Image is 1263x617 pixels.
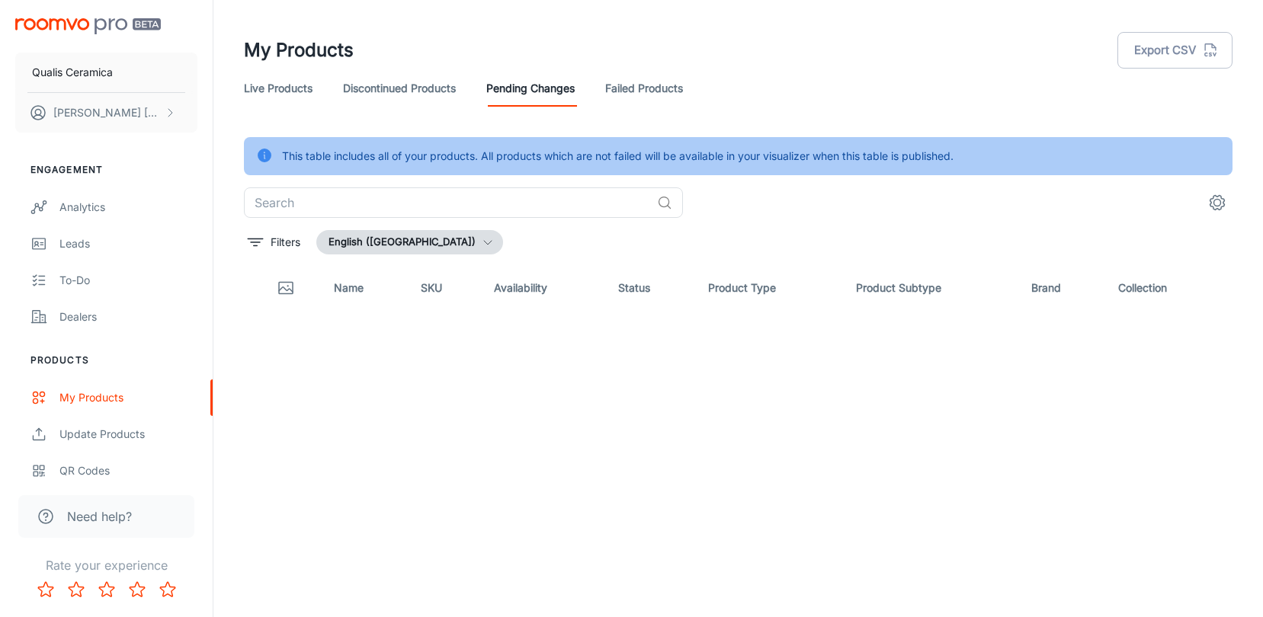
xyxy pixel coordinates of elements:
[59,272,197,289] div: To-do
[244,70,313,107] a: Live Products
[12,556,200,574] p: Rate your experience
[59,462,197,479] div: QR Codes
[67,507,132,526] span: Need help?
[1019,267,1106,309] th: Brand
[696,267,844,309] th: Product Type
[59,308,197,325] div: Dealers
[30,574,61,605] button: Rate 1 star
[482,267,606,309] th: Availability
[271,234,300,251] p: Filters
[15,53,197,92] button: Qualis Ceramica
[277,279,295,297] svg: Thumbnail
[844,267,1019,309] th: Product Subtype
[244,37,354,64] h1: My Products
[606,267,696,309] th: Status
[152,574,183,605] button: Rate 5 star
[244,230,304,254] button: filter
[1106,267,1233,309] th: Collection
[61,574,91,605] button: Rate 2 star
[1202,187,1233,218] button: settings
[59,389,197,406] div: My Products
[53,104,161,121] p: [PERSON_NAME] [PERSON_NAME]
[409,267,482,309] th: SKU
[244,187,651,218] input: Search
[1117,32,1233,69] button: Export CSV
[91,574,122,605] button: Rate 3 star
[316,230,503,254] button: English ([GEOGRAPHIC_DATA])
[15,18,161,34] img: Roomvo PRO Beta
[59,426,197,443] div: Update Products
[15,93,197,133] button: [PERSON_NAME] [PERSON_NAME]
[282,142,954,171] div: This table includes all of your products. All products which are not failed will be available in ...
[32,64,113,81] p: Qualis Ceramica
[122,574,152,605] button: Rate 4 star
[343,70,456,107] a: Discontinued Products
[59,235,197,252] div: Leads
[605,70,683,107] a: Failed Products
[486,70,575,107] a: Pending Changes
[322,267,409,309] th: Name
[59,199,197,216] div: Analytics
